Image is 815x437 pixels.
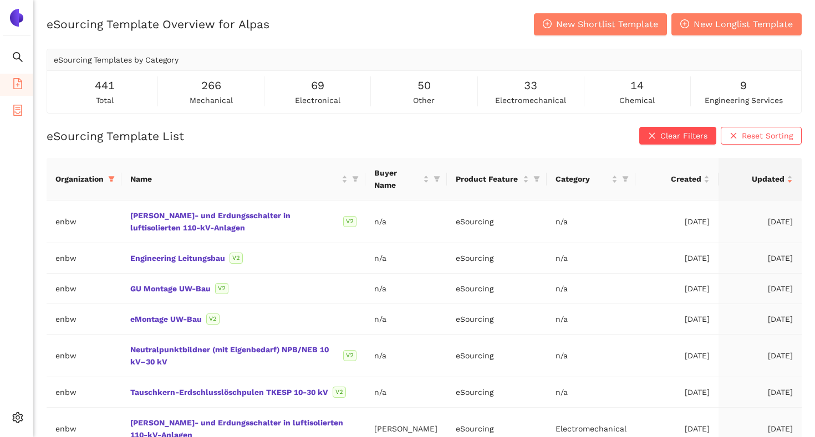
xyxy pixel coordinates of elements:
span: New Shortlist Template [556,17,658,31]
th: this column's title is Category,this column is sortable [547,158,635,200]
img: Logo [8,9,26,27]
span: V2 [215,283,228,294]
td: n/a [365,243,447,274]
td: [DATE] [719,243,802,274]
span: 266 [201,77,221,94]
td: n/a [365,304,447,335]
span: other [413,94,435,106]
td: enbw [47,335,121,377]
span: 50 [417,77,431,94]
span: V2 [343,350,356,361]
span: plus-circle [680,19,689,30]
td: n/a [547,304,635,335]
span: 14 [630,77,644,94]
td: eSourcing [447,243,547,274]
td: enbw [47,377,121,408]
span: 441 [95,77,115,94]
span: filter [106,171,117,187]
td: [DATE] [635,304,719,335]
h2: eSourcing Template List [47,128,184,144]
span: electromechanical [495,94,566,106]
button: plus-circleNew Longlist Template [671,13,802,35]
h2: eSourcing Template Overview for Alpas [47,16,269,32]
th: this column's title is Created,this column is sortable [635,158,719,200]
span: filter [622,176,629,182]
td: n/a [365,200,447,243]
span: V2 [343,216,356,227]
span: 69 [311,77,324,94]
span: filter [620,171,631,187]
span: chemical [619,94,655,106]
span: Created [644,173,701,185]
td: [DATE] [635,335,719,377]
span: Updated [727,173,785,185]
td: n/a [547,274,635,304]
span: 9 [740,77,747,94]
td: eSourcing [447,377,547,408]
td: [DATE] [719,377,802,408]
span: close [730,132,737,141]
span: filter [108,176,115,182]
span: filter [431,164,442,193]
td: [DATE] [635,200,719,243]
td: enbw [47,274,121,304]
td: [DATE] [635,377,719,408]
span: Category [556,173,609,185]
td: eSourcing [447,274,547,304]
td: [DATE] [719,304,802,335]
span: filter [434,176,440,182]
td: [DATE] [635,243,719,274]
span: mechanical [190,94,233,106]
button: closeClear Filters [639,127,716,145]
button: closeReset Sorting [721,127,802,145]
td: enbw [47,304,121,335]
td: n/a [547,377,635,408]
th: this column's title is Buyer Name,this column is sortable [365,158,447,200]
span: Buyer Name [374,167,421,191]
td: n/a [547,335,635,377]
span: electronical [295,94,340,106]
span: filter [352,176,359,182]
span: plus-circle [543,19,552,30]
span: 33 [524,77,537,94]
span: Name [130,173,339,185]
td: [DATE] [719,335,802,377]
td: n/a [547,200,635,243]
td: enbw [47,243,121,274]
td: eSourcing [447,200,547,243]
span: Reset Sorting [742,130,793,142]
span: New Longlist Template [694,17,793,31]
span: filter [350,171,361,187]
td: n/a [547,243,635,274]
td: [DATE] [635,274,719,304]
th: this column's title is Product Feature,this column is sortable [447,158,547,200]
th: this column's title is Name,this column is sortable [121,158,365,200]
span: close [648,132,656,141]
td: [DATE] [719,274,802,304]
span: filter [533,176,540,182]
td: [DATE] [719,200,802,243]
span: V2 [206,313,220,325]
span: V2 [333,387,346,398]
td: n/a [365,274,447,304]
td: eSourcing [447,304,547,335]
span: total [96,94,114,106]
span: file-add [12,74,23,96]
span: search [12,48,23,70]
span: container [12,101,23,123]
td: n/a [365,335,447,377]
td: eSourcing [447,335,547,377]
span: Product Feature [456,173,521,185]
span: V2 [230,253,243,264]
span: Organization [55,173,104,185]
span: filter [531,171,542,187]
span: engineering services [705,94,783,106]
td: enbw [47,200,121,243]
td: n/a [365,377,447,408]
span: setting [12,408,23,430]
span: Clear Filters [660,130,707,142]
button: plus-circleNew Shortlist Template [534,13,667,35]
span: eSourcing Templates by Category [54,55,179,64]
